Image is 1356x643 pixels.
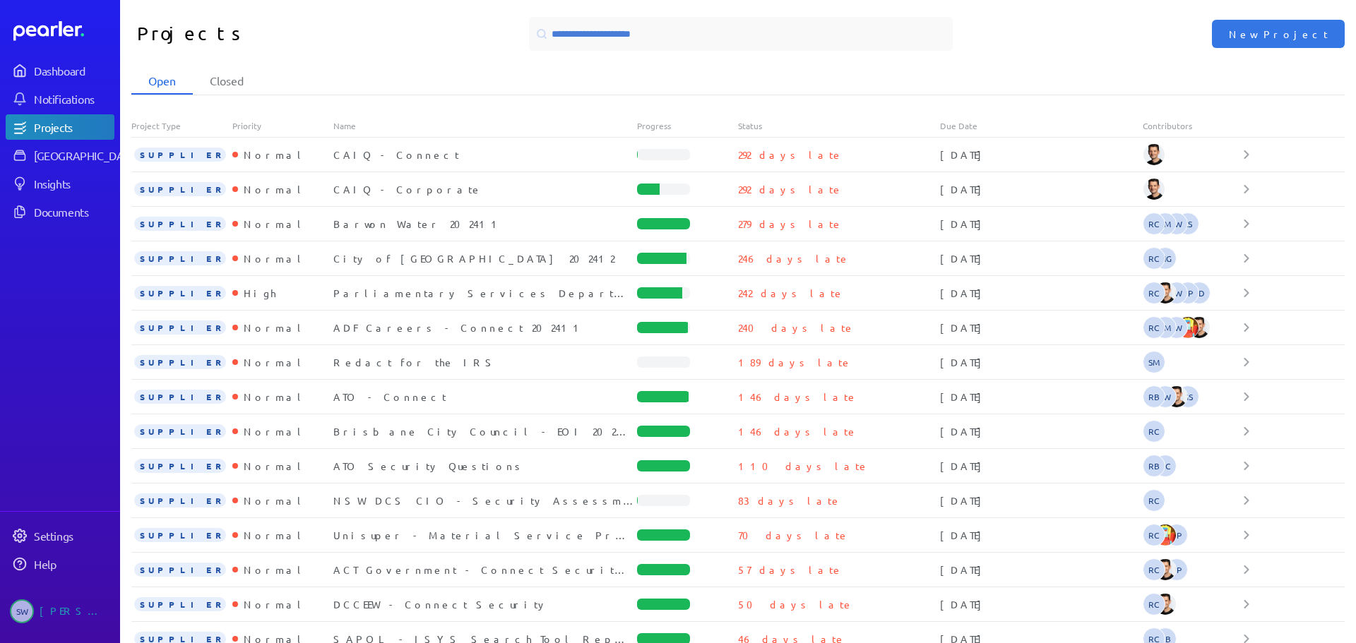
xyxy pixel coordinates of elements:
div: Normal [238,563,307,577]
p: 110 days late [738,459,869,473]
img: James Layton [1143,178,1165,200]
p: 279 days late [738,217,843,231]
span: Ryan Baird [1143,385,1165,408]
div: [DATE] [940,390,1142,404]
span: Robert Craig [1143,524,1165,546]
span: SUPPLIER [134,597,226,611]
div: DCCEEW - Connect Security [333,597,637,611]
span: SUPPLIER [134,459,226,473]
div: Redact for the IRS [333,355,637,369]
span: Steve Whittington [1165,212,1188,235]
div: [DATE] [940,286,1142,300]
img: Jon Mills [1154,524,1177,546]
div: Notifications [34,92,113,106]
span: SUPPLIER [134,528,226,542]
span: Stuart Meyers [1154,212,1177,235]
div: Contributors [1143,120,1244,131]
div: Insights [34,176,113,191]
div: Documents [34,205,113,219]
span: Steve Whittington [1165,316,1188,339]
div: [DATE] [940,563,1142,577]
div: [DATE] [940,459,1142,473]
div: [DATE] [940,182,1142,196]
div: [GEOGRAPHIC_DATA] [34,148,139,162]
a: Notifications [6,86,114,112]
span: SUPPLIER [134,251,226,265]
div: Unisuper - Material Service Provider Due Diligence Questions 202506 [333,528,637,542]
span: Paul Parsons [1177,282,1199,304]
div: [DATE] [940,597,1142,611]
span: Gary Somerville [1177,385,1199,408]
span: Robert Craig [1143,558,1165,581]
span: Steve Whittington [1154,385,1177,408]
a: Documents [6,199,114,224]
p: 83 days late [738,493,842,507]
div: Normal [238,493,307,507]
span: Matt Green [1154,247,1177,270]
p: 146 days late [738,424,858,438]
div: Status [738,120,940,131]
div: Project Type [131,120,232,131]
div: Name [333,120,637,131]
span: Carlos Sotomayor [1177,212,1199,235]
div: Normal [238,251,307,265]
div: CAIQ - Corporate [333,182,637,196]
p: 189 days late [738,355,852,369]
li: Open [131,68,193,95]
a: Settings [6,523,114,548]
span: Robert Craig [1143,489,1165,512]
div: Projects [34,120,113,134]
span: ANDREW DUNLOP [1188,282,1211,304]
p: 246 days late [738,251,850,265]
img: James Layton [1188,316,1211,339]
span: SUPPLIER [134,563,226,577]
button: New Project [1212,20,1345,48]
div: Priority [232,120,333,131]
span: New Project [1229,27,1328,41]
div: Due Date [940,120,1142,131]
span: Steve Whittington [1165,282,1188,304]
div: ACT Government - Connect Security Assessment 202505 [333,563,637,577]
div: High [238,286,276,300]
div: Settings [34,529,113,543]
div: [DATE] [940,528,1142,542]
a: SW[PERSON_NAME] [6,594,114,629]
div: [DATE] [940,320,1142,335]
h1: Projects [137,17,429,51]
div: City of [GEOGRAPHIC_DATA] 202412 [333,251,637,265]
div: Normal [238,528,307,542]
span: Robert Craig [1143,282,1165,304]
span: SUPPLIER [134,182,226,196]
span: SUPPLIER [134,390,226,404]
div: ATO - Connect [333,390,637,404]
p: 146 days late [738,390,858,404]
span: SUPPLIER [134,355,226,369]
span: Ryan Baird [1143,455,1165,477]
span: SUPPLIER [134,320,226,335]
div: Progress [637,120,738,131]
li: Closed [193,68,261,95]
div: Normal [238,424,307,438]
div: Dashboard [34,64,113,78]
div: Parliamentary Services Department [GEOGRAPHIC_DATA] - PSD014 [333,286,637,300]
p: 242 days late [738,286,845,300]
div: Normal [238,355,307,369]
div: Normal [238,597,307,611]
div: [DATE] [940,493,1142,507]
div: [DATE] [940,148,1142,162]
div: [PERSON_NAME] [40,599,110,623]
p: 292 days late [738,148,843,162]
p: 70 days late [738,528,850,542]
p: 57 days late [738,563,843,577]
span: Paul Parsons [1165,558,1188,581]
span: SUPPLIER [134,493,226,507]
a: Dashboard [6,58,114,83]
img: Jon Mills [1177,316,1199,339]
div: [DATE] [940,217,1142,231]
div: NSW DCS CIO - Security Assessment 202504 [333,493,637,507]
span: Steve Whittington [10,599,34,623]
span: Robert Craig [1154,455,1177,477]
span: SUPPLIER [134,217,226,231]
span: Robert Craig [1143,593,1165,615]
span: Robert Craig [1143,212,1165,235]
